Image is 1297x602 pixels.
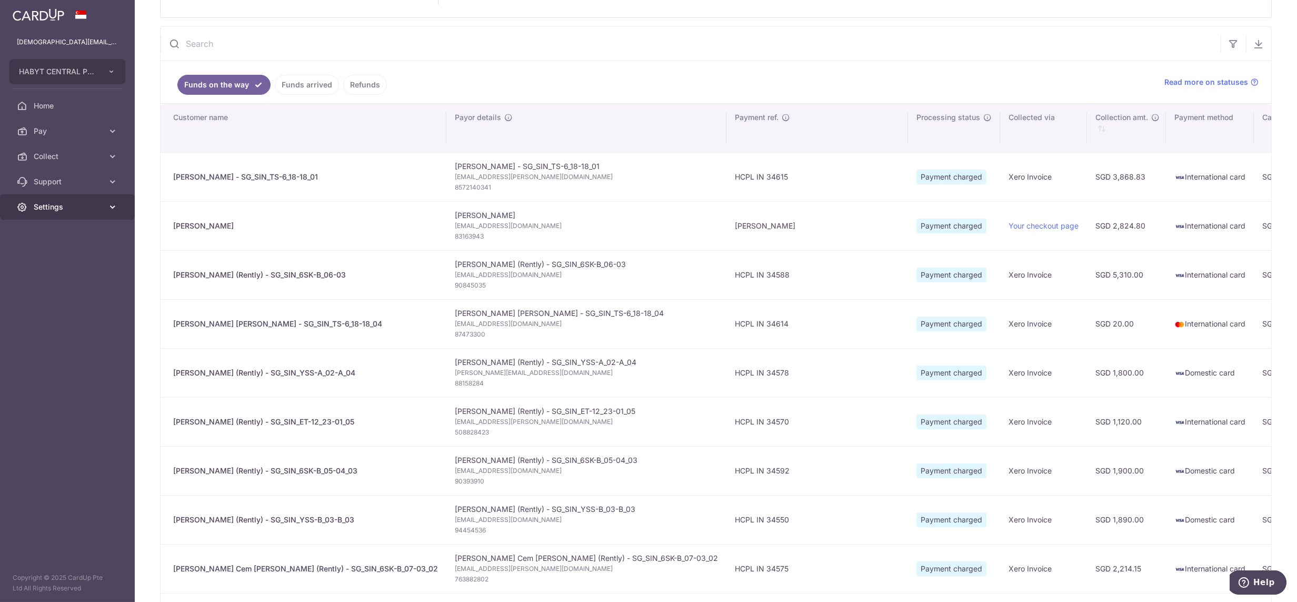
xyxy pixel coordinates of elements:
span: [EMAIL_ADDRESS][DOMAIN_NAME] [455,319,718,329]
button: HABYT CENTRAL PTE. LTD. [9,59,125,84]
th: Collected via [1000,104,1087,152]
span: Pay [34,126,103,136]
span: 763882802 [455,574,718,585]
img: visa-sm-192604c4577d2d35970c8ed26b86981c2741ebd56154ab54ad91a526f0f24972.png [1174,172,1185,183]
td: [PERSON_NAME] (Rently) - SG_SIN_6SK-B_06-03 [446,250,726,299]
span: HABYT CENTRAL PTE. LTD. [19,66,97,77]
td: [PERSON_NAME] [PERSON_NAME] - SG_SIN_TS-6_18-18_04 [446,299,726,348]
p: [DEMOGRAPHIC_DATA][EMAIL_ADDRESS][DOMAIN_NAME] [17,37,118,47]
td: HCPL IN 34588 [726,250,908,299]
td: HCPL IN 34550 [726,495,908,544]
img: visa-sm-192604c4577d2d35970c8ed26b86981c2741ebd56154ab54ad91a526f0f24972.png [1174,270,1185,281]
div: [PERSON_NAME] (Rently) - SG_SIN_YSS-B_03-B_03 [173,515,438,525]
span: Help [24,7,45,17]
td: [PERSON_NAME] (Rently) - SG_SIN_YSS-B_03-B_03 [446,495,726,544]
th: Processing status [908,104,1000,152]
a: Your checkout page [1009,221,1079,230]
span: Payment charged [916,415,986,429]
div: [PERSON_NAME] [PERSON_NAME] - SG_SIN_TS-6_18-18_04 [173,319,438,329]
td: Xero Invoice [1000,446,1087,495]
td: HCPL IN 34614 [726,299,908,348]
div: [PERSON_NAME] (Rently) - SG_SIN_ET-12_23-01_05 [173,417,438,427]
img: visa-sm-192604c4577d2d35970c8ed26b86981c2741ebd56154ab54ad91a526f0f24972.png [1174,466,1185,477]
span: [EMAIL_ADDRESS][PERSON_NAME][DOMAIN_NAME] [455,564,718,574]
div: [PERSON_NAME] - SG_SIN_TS-6_18-18_01 [173,172,438,182]
span: Processing status [916,112,980,123]
th: Payment method [1166,104,1254,152]
div: [PERSON_NAME] Cem [PERSON_NAME] (Rently) - SG_SIN_6SK-B_07-03_02 [173,564,438,574]
td: SGD 2,824.80 [1087,201,1166,250]
td: HCPL IN 34570 [726,397,908,446]
td: Xero Invoice [1000,397,1087,446]
td: Domestic card [1166,446,1254,495]
span: Collect [34,151,103,162]
span: Payment ref. [735,112,779,123]
th: Collection amt. : activate to sort column ascending [1087,104,1166,152]
td: Domestic card [1166,348,1254,397]
th: Customer name [161,104,446,152]
span: 83163943 [455,231,718,242]
td: HCPL IN 34592 [726,446,908,495]
td: International card [1166,152,1254,201]
img: visa-sm-192604c4577d2d35970c8ed26b86981c2741ebd56154ab54ad91a526f0f24972.png [1174,368,1185,379]
span: [EMAIL_ADDRESS][PERSON_NAME][DOMAIN_NAME] [455,417,718,427]
span: [EMAIL_ADDRESS][DOMAIN_NAME] [455,270,718,280]
td: [PERSON_NAME] (Rently) - SG_SIN_6SK-B_05-04_03 [446,446,726,495]
td: SGD 1,900.00 [1087,446,1166,495]
span: [PERSON_NAME][EMAIL_ADDRESS][DOMAIN_NAME] [455,368,718,378]
td: [PERSON_NAME] (Rently) - SG_SIN_ET-12_23-01_05 [446,397,726,446]
div: [PERSON_NAME] (Rently) - SG_SIN_6SK-B_05-04_03 [173,466,438,476]
td: International card [1166,250,1254,299]
span: Payor details [455,112,501,123]
span: Read more on statuses [1164,77,1248,87]
span: Support [34,176,103,187]
a: Funds on the way [177,75,271,95]
span: [EMAIL_ADDRESS][PERSON_NAME][DOMAIN_NAME] [455,172,718,182]
span: Home [34,101,103,111]
td: [PERSON_NAME] (Rently) - SG_SIN_YSS-A_02-A_04 [446,348,726,397]
span: Payment charged [916,366,986,380]
img: mastercard-sm-87a3fd1e0bddd137fecb07648320f44c262e2538e7db6024463105ddbc961eb2.png [1174,319,1185,330]
span: 8572140341 [455,182,718,193]
a: Refunds [343,75,387,95]
span: Payment charged [916,463,986,478]
span: 508828423 [455,427,718,438]
td: SGD 5,310.00 [1087,250,1166,299]
span: Settings [34,202,103,212]
td: SGD 3,868.83 [1087,152,1166,201]
span: Payment charged [916,219,986,233]
td: SGD 1,890.00 [1087,495,1166,544]
a: Funds arrived [275,75,339,95]
span: Payment charged [916,512,986,527]
a: Read more on statuses [1164,77,1259,87]
img: visa-sm-192604c4577d2d35970c8ed26b86981c2741ebd56154ab54ad91a526f0f24972.png [1174,417,1185,428]
span: Payment charged [916,561,986,576]
td: [PERSON_NAME] - SG_SIN_TS-6_18-18_01 [446,152,726,201]
td: Domestic card [1166,495,1254,544]
span: Collection amt. [1095,112,1148,123]
td: Xero Invoice [1000,152,1087,201]
td: International card [1166,544,1254,593]
input: Search [161,27,1221,61]
th: Payment ref. [726,104,908,152]
td: HCPL IN 34578 [726,348,908,397]
div: [PERSON_NAME] [173,221,438,231]
td: HCPL IN 34575 [726,544,908,593]
span: [EMAIL_ADDRESS][DOMAIN_NAME] [455,221,718,231]
span: 88158284 [455,378,718,389]
td: HCPL IN 34615 [726,152,908,201]
td: SGD 20.00 [1087,299,1166,348]
td: [PERSON_NAME] [726,201,908,250]
td: Xero Invoice [1000,299,1087,348]
td: International card [1166,397,1254,446]
td: Xero Invoice [1000,348,1087,397]
td: [PERSON_NAME] Cem [PERSON_NAME] (Rently) - SG_SIN_6SK-B_07-03_02 [446,544,726,593]
td: SGD 1,120.00 [1087,397,1166,446]
span: 87473300 [455,329,718,340]
img: CardUp [13,8,64,21]
img: visa-sm-192604c4577d2d35970c8ed26b86981c2741ebd56154ab54ad91a526f0f24972.png [1174,221,1185,232]
span: 94454536 [455,525,718,536]
img: visa-sm-192604c4577d2d35970c8ed26b86981c2741ebd56154ab54ad91a526f0f24972.png [1174,564,1185,575]
span: [EMAIL_ADDRESS][DOMAIN_NAME] [455,466,718,476]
